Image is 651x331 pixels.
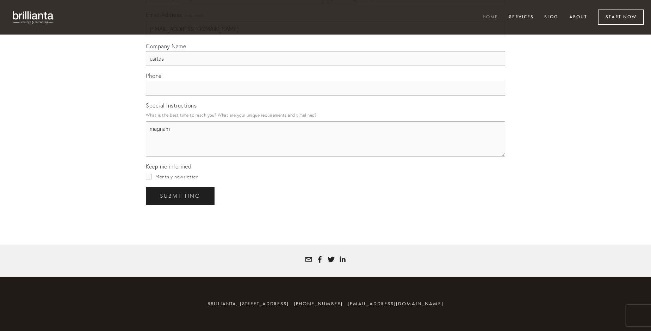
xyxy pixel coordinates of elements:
[146,102,197,109] span: Special Instructions
[146,72,162,79] span: Phone
[305,256,312,263] a: tatyana@brillianta.com
[565,12,592,23] a: About
[598,10,644,25] a: Start Now
[478,12,503,23] a: Home
[146,187,215,205] button: SubmittingSubmitting
[160,193,200,199] span: Submitting
[146,174,151,179] input: Monthly newsletter
[328,256,335,263] a: Tatyana White
[146,110,505,120] p: What is the best time to reach you? What are your unique requirements and timelines?
[348,301,444,307] a: [EMAIL_ADDRESS][DOMAIN_NAME]
[207,301,289,307] span: brillianta, [STREET_ADDRESS]
[540,12,563,23] a: Blog
[339,256,346,263] a: Tatyana White
[504,12,538,23] a: Services
[7,7,60,27] img: brillianta - research, strategy, marketing
[155,174,198,179] span: Monthly newsletter
[146,43,186,50] span: Company Name
[294,301,343,307] span: [PHONE_NUMBER]
[146,121,505,157] textarea: magnam
[316,256,323,263] a: Tatyana Bolotnikov White
[146,163,191,170] span: Keep me informed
